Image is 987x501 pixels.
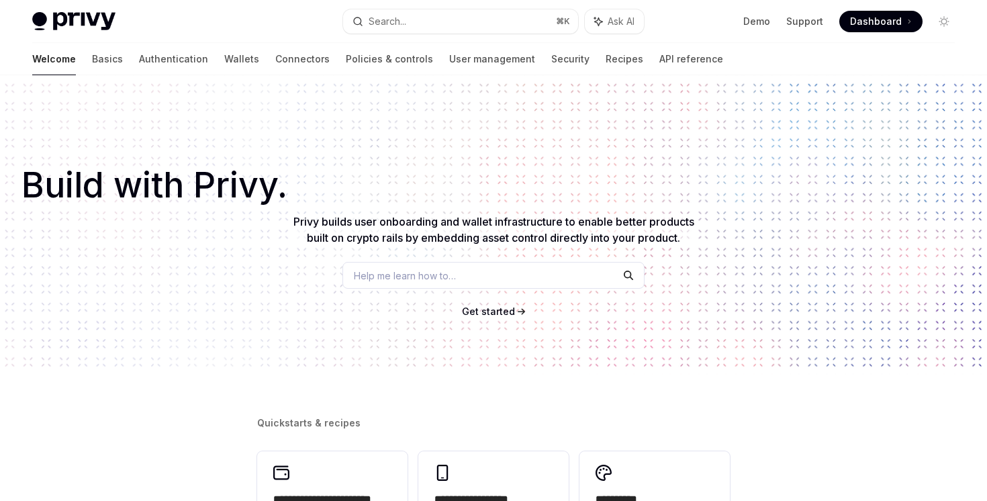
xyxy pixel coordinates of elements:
[354,269,456,283] span: Help me learn how to…
[606,43,643,75] a: Recipes
[139,43,208,75] a: Authentication
[585,9,644,34] button: Ask AI
[933,11,955,32] button: Toggle dark mode
[608,15,634,28] span: Ask AI
[786,15,823,28] a: Support
[92,43,123,75] a: Basics
[224,43,259,75] a: Wallets
[556,16,570,27] span: ⌘ K
[369,13,406,30] div: Search...
[551,43,590,75] a: Security
[449,43,535,75] a: User management
[346,43,433,75] a: Policies & controls
[850,15,902,28] span: Dashboard
[32,12,115,31] img: light logo
[462,306,515,317] span: Get started
[659,43,723,75] a: API reference
[21,173,287,197] span: Build with Privy.
[743,15,770,28] a: Demo
[257,416,361,430] span: Quickstarts & recipes
[343,9,577,34] button: Search...⌘K
[462,305,515,318] a: Get started
[839,11,923,32] a: Dashboard
[275,43,330,75] a: Connectors
[32,43,76,75] a: Welcome
[293,215,694,244] span: Privy builds user onboarding and wallet infrastructure to enable better products built on crypto ...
